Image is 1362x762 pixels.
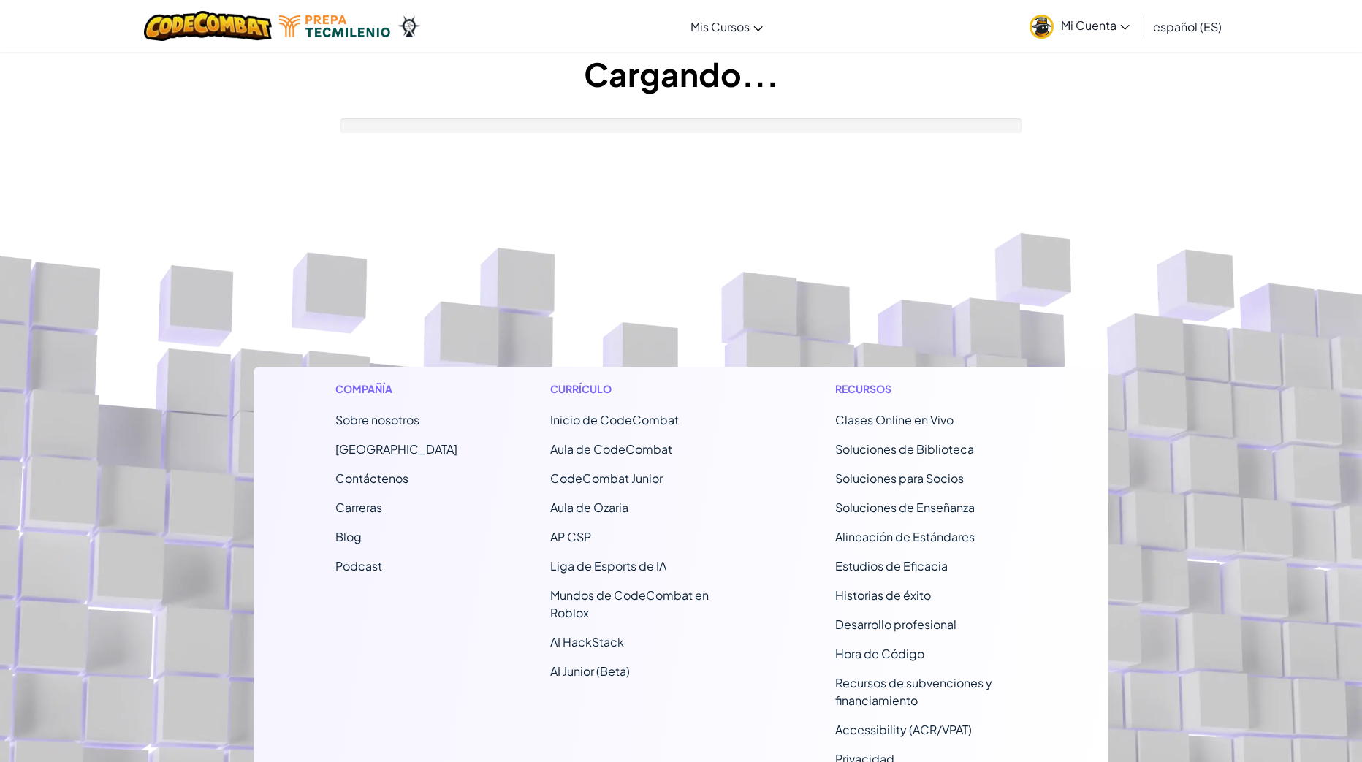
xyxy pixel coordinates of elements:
[835,722,972,737] a: Accessibility (ACR/VPAT)
[550,500,628,515] a: Aula de Ozaria
[835,558,948,574] a: Estudios de Eficacia
[835,675,992,708] a: Recursos de subvenciones y financiamiento
[550,381,742,397] h1: Currículo
[335,381,457,397] h1: Compañía
[550,412,679,427] span: Inicio de CodeCombat
[835,441,974,457] a: Soluciones de Biblioteca
[550,529,591,544] a: AP CSP
[1061,18,1130,33] span: Mi Cuenta
[550,558,666,574] a: Liga de Esports de IA
[835,381,1027,397] h1: Recursos
[335,500,382,515] a: Carreras
[279,15,390,37] img: Tecmilenio logo
[1030,15,1054,39] img: avatar
[835,587,931,603] a: Historias de éxito
[550,634,624,649] a: AI HackStack
[683,7,770,46] a: Mis Cursos
[397,15,421,37] img: Ozaria
[335,558,382,574] a: Podcast
[835,412,954,427] a: Clases Online en Vivo
[1153,19,1222,34] span: español (ES)
[144,11,272,41] img: CodeCombat logo
[550,587,709,620] a: Mundos de CodeCombat en Roblox
[835,646,924,661] a: Hora de Código
[335,529,362,544] a: Blog
[690,19,750,34] span: Mis Cursos
[1022,3,1137,49] a: Mi Cuenta
[1146,7,1229,46] a: español (ES)
[550,470,663,486] a: CodeCombat Junior
[550,441,672,457] a: Aula de CodeCombat
[835,470,964,486] a: Soluciones para Socios
[335,441,457,457] a: [GEOGRAPHIC_DATA]
[335,470,408,486] span: Contáctenos
[835,617,956,632] a: Desarrollo profesional
[835,529,975,544] a: Alineación de Estándares
[550,663,630,679] a: AI Junior (Beta)
[835,500,975,515] a: Soluciones de Enseñanza
[335,412,419,427] a: Sobre nosotros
